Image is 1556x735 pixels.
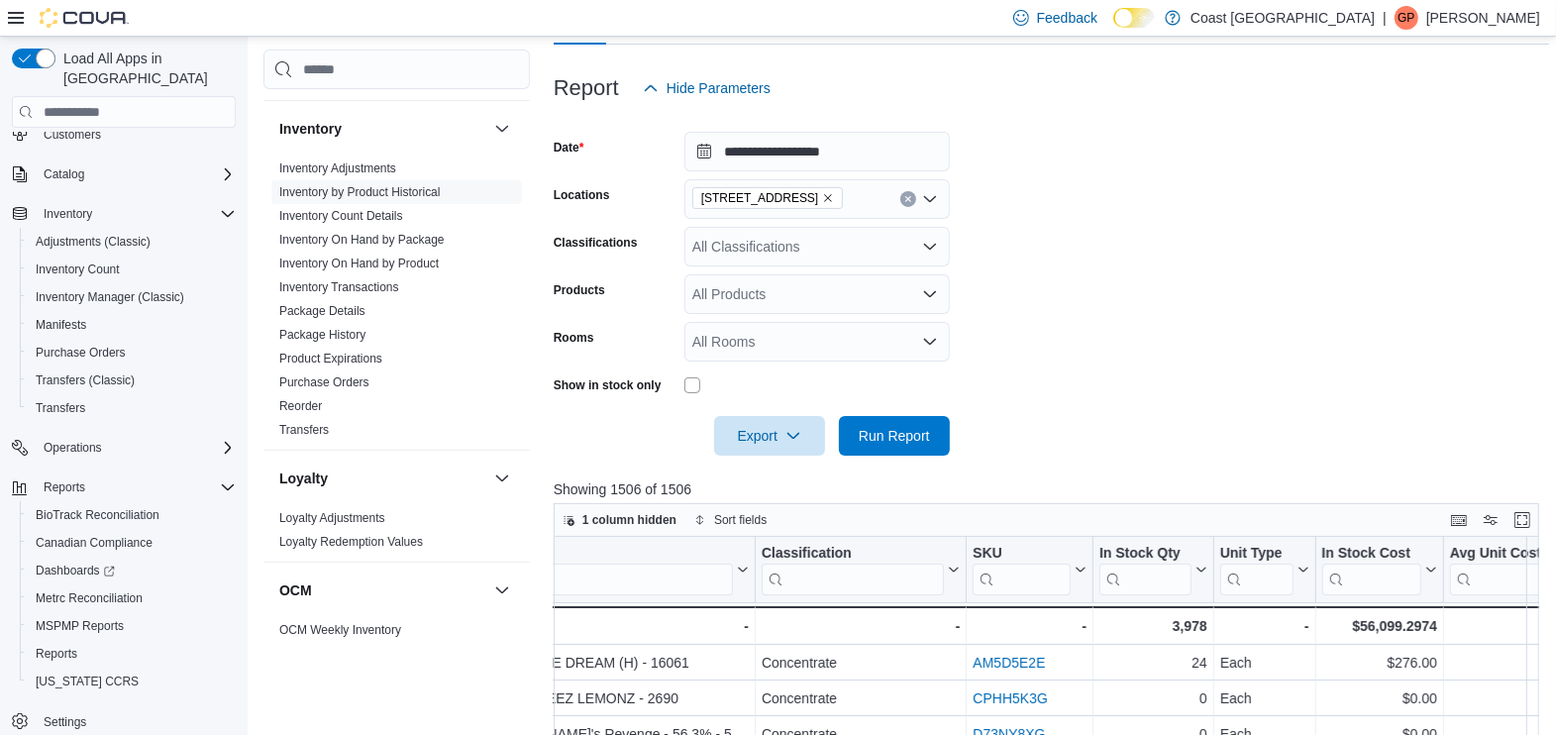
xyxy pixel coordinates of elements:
[279,374,369,390] span: Purchase Orders
[701,188,819,208] span: [STREET_ADDRESS]
[36,289,184,305] span: Inventory Manager (Classic)
[714,512,767,528] span: Sort fields
[20,394,244,422] button: Transfers
[973,655,1045,671] a: AM5D5E2E
[922,239,938,255] button: Open list of options
[279,233,445,247] a: Inventory On Hand by Package
[36,710,94,734] a: Settings
[922,286,938,302] button: Open list of options
[365,614,749,638] div: -
[36,345,126,361] span: Purchase Orders
[667,78,771,98] span: Hide Parameters
[973,614,1087,638] div: -
[1099,686,1207,710] div: 0
[554,479,1549,499] p: Showing 1506 of 1506
[44,166,84,182] span: Catalog
[279,398,322,414] span: Reorder
[1220,545,1309,595] button: Unit Type
[365,545,749,595] button: Product
[36,202,236,226] span: Inventory
[714,416,825,456] button: Export
[1398,6,1414,30] span: GP
[684,132,950,171] input: Press the down key to open a popover containing a calendar.
[28,230,158,254] a: Adjustments (Classic)
[490,578,514,602] button: OCM
[44,479,85,495] span: Reports
[28,258,236,281] span: Inventory Count
[36,709,236,734] span: Settings
[20,668,244,695] button: [US_STATE] CCRS
[263,157,530,450] div: Inventory
[28,503,167,527] a: BioTrack Reconciliation
[279,511,385,525] a: Loyalty Adjustments
[28,559,123,582] a: Dashboards
[554,235,638,251] label: Classifications
[1220,545,1294,595] div: Unit Type
[28,670,147,693] a: [US_STATE] CCRS
[762,686,960,710] div: Concentrate
[279,257,439,270] a: Inventory On Hand by Product
[4,200,244,228] button: Inventory
[44,440,102,456] span: Operations
[365,545,733,564] div: Product
[554,187,610,203] label: Locations
[1383,6,1387,30] p: |
[859,426,930,446] span: Run Report
[1099,651,1207,675] div: 24
[279,422,329,438] span: Transfers
[4,434,244,462] button: Operations
[28,285,236,309] span: Inventory Manager (Classic)
[20,228,244,256] button: Adjustments (Classic)
[1113,28,1114,29] span: Dark Mode
[279,280,399,294] a: Inventory Transactions
[20,640,244,668] button: Reports
[762,545,944,595] div: Classification
[4,119,244,148] button: Customers
[1426,6,1540,30] p: [PERSON_NAME]
[1479,508,1503,532] button: Display options
[20,529,244,557] button: Canadian Compliance
[279,469,328,488] h3: Loyalty
[36,563,115,578] span: Dashboards
[762,651,960,675] div: Concentrate
[1099,545,1192,595] div: In Stock Qty
[20,256,244,283] button: Inventory Count
[1099,545,1207,595] button: In Stock Qty
[692,187,844,209] span: 833 HWY US-90 Suite B Bay St Louis, MS 39520
[279,510,385,526] span: Loyalty Adjustments
[279,423,329,437] a: Transfers
[1220,614,1309,638] div: -
[28,341,236,365] span: Purchase Orders
[28,368,143,392] a: Transfers (Classic)
[554,282,605,298] label: Products
[582,512,676,528] span: 1 column hidden
[762,545,944,564] div: Classification
[28,313,94,337] a: Manifests
[36,121,236,146] span: Customers
[1220,686,1309,710] div: Each
[20,612,244,640] button: MSPMP Reports
[36,234,151,250] span: Adjustments (Classic)
[1447,508,1471,532] button: Keyboard shortcuts
[555,508,684,532] button: 1 column hidden
[839,416,950,456] button: Run Report
[1321,686,1436,710] div: $0.00
[279,184,441,200] span: Inventory by Product Historical
[20,367,244,394] button: Transfers (Classic)
[1321,651,1436,675] div: $276.00
[279,119,342,139] h3: Inventory
[279,352,382,366] a: Product Expirations
[1220,651,1309,675] div: Each
[279,469,486,488] button: Loyalty
[279,535,423,549] a: Loyalty Redemption Values
[762,545,960,595] button: Classification
[36,400,85,416] span: Transfers
[279,623,401,637] a: OCM Weekly Inventory
[365,545,733,595] div: Product
[279,304,365,318] a: Package Details
[36,618,124,634] span: MSPMP Reports
[1099,614,1207,638] div: 3,978
[36,436,236,460] span: Operations
[28,531,236,555] span: Canadian Compliance
[36,202,100,226] button: Inventory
